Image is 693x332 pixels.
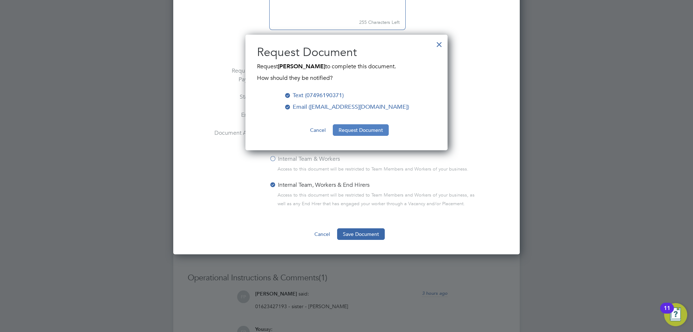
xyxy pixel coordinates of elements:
[269,15,406,30] small: 255 Characters Left
[257,45,436,60] h2: Request Document
[211,129,265,214] label: Document Access
[278,165,468,173] span: Access to this document will be restricted to Team Members and Workers of your business.
[337,228,385,240] button: Save Document
[664,303,687,326] button: Open Resource Center, 11 new notifications
[333,124,389,136] button: Request Document
[664,308,670,318] div: 11
[269,181,370,189] label: Internal Team, Workers & End Hirers
[269,155,340,163] label: Internal Team & Workers
[257,71,436,82] div: How should they be notified?
[309,228,336,240] button: Cancel
[211,111,265,120] label: End Date
[304,124,331,136] button: Cancel
[278,191,482,208] span: Access to this document will be restricted to Team Members and Workers of your business, as well ...
[278,63,325,70] b: [PERSON_NAME]
[211,92,265,102] label: Start Date
[257,62,436,82] div: Request to complete this document.
[211,66,265,84] label: Required For Payment
[293,103,409,111] div: Email ([EMAIL_ADDRESS][DOMAIN_NAME])
[293,91,344,100] div: Text (07496190371)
